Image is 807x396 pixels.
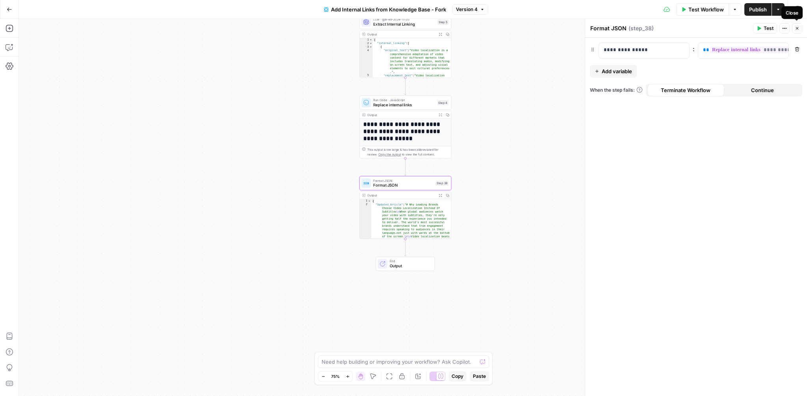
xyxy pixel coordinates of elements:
div: LLM · gpt-4o-2024-11-20Extract Internal LinkingStep 5Output{ "internal_linking":[ { "original_tex... [359,15,451,78]
span: Run Code · JavaScript [373,98,435,102]
div: 1 [360,199,371,203]
span: Continue [751,86,774,94]
button: Publish [744,3,772,16]
span: Format JSON [373,182,433,188]
div: Output [367,32,435,37]
span: Output [390,263,430,269]
span: Replace internal links [373,102,435,107]
div: Step 5 [437,19,449,25]
span: 75% [331,373,340,379]
span: Test Workflow [688,6,724,13]
div: EndOutput [359,257,451,271]
div: 1 [360,38,373,42]
span: Test [764,25,774,32]
span: Copy the output [378,153,401,156]
div: Format JSONFormat JSONStep 38Output{ "Updated_Article":"# Why Leading Brands Choose Video Localiz... [359,176,451,239]
div: 4 [360,49,373,74]
span: Toggle code folding, rows 3 through 6 [369,45,372,49]
div: 2 [360,42,373,45]
div: 5 [360,74,373,109]
button: Continue [724,84,801,96]
span: Copy [452,373,463,380]
button: Copy [448,371,467,381]
span: Publish [749,6,767,13]
g: Edge from step_38 to end [404,239,406,256]
g: Edge from step_4 to step_38 [404,158,406,176]
span: End [390,259,430,263]
div: 3 [360,45,373,49]
span: Toggle code folding, rows 1 through 3 [368,199,371,203]
div: Step 38 [435,181,448,186]
textarea: Format JSON [590,24,627,32]
button: Test Workflow [676,3,729,16]
a: When the step fails: [590,87,643,94]
button: Version 4 [452,4,488,15]
button: Test [753,23,777,33]
span: Paste [473,373,486,380]
span: Version 4 [456,6,478,13]
button: Paste [470,371,489,381]
span: Format JSON [373,178,433,183]
button: Add variable [590,65,637,78]
g: Edge from step_5 to step_4 [404,78,406,95]
span: Toggle code folding, rows 1 through 28 [369,38,372,42]
div: This output is too large & has been abbreviated for review. to view the full content. [367,147,448,157]
span: ( step_38 ) [628,24,654,32]
span: Toggle code folding, rows 2 through 27 [369,42,372,45]
span: Extract Internal Linking [373,21,435,27]
span: : [693,44,695,54]
span: Add variable [602,67,632,75]
div: Output [367,193,435,198]
span: Terminate Workflow [661,86,710,94]
span: LLM · gpt-4o-2024-11-20 [373,17,435,22]
div: Output [367,113,435,117]
button: Add Internal Links from Knowledge Base - Fork [319,3,451,16]
div: Step 4 [437,100,448,105]
span: Add Internal Links from Knowledge Base - Fork [331,6,446,13]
